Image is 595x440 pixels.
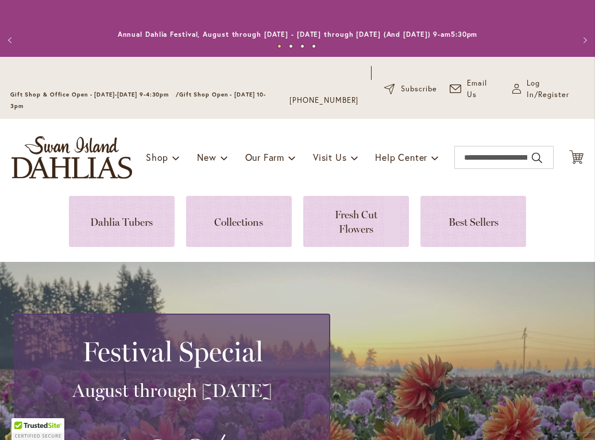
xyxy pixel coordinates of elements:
button: 3 of 4 [300,44,304,48]
a: Annual Dahlia Festival, August through [DATE] - [DATE] through [DATE] (And [DATE]) 9-am5:30pm [118,30,478,38]
span: Subscribe [401,83,437,95]
button: Next [572,29,595,52]
button: 4 of 4 [312,44,316,48]
a: Email Us [450,78,500,101]
span: Our Farm [245,151,284,163]
button: 2 of 4 [289,44,293,48]
h2: Festival Special [29,335,315,368]
span: Gift Shop & Office Open - [DATE]-[DATE] 9-4:30pm / [10,91,179,98]
button: 1 of 4 [277,44,281,48]
a: [PHONE_NUMBER] [289,95,359,106]
h3: August through [DATE] [29,379,315,402]
span: Visit Us [313,151,346,163]
span: Log In/Register [527,78,585,101]
a: store logo [11,136,132,179]
a: Log In/Register [512,78,585,101]
span: New [197,151,216,163]
span: Shop [146,151,168,163]
span: Help Center [375,151,427,163]
span: Email Us [467,78,499,101]
a: Subscribe [384,83,436,95]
